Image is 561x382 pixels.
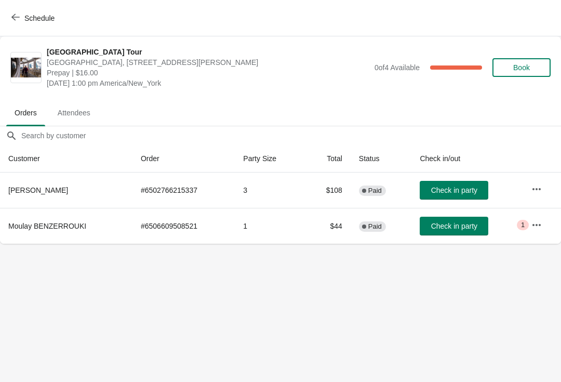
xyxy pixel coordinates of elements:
span: [GEOGRAPHIC_DATA], [STREET_ADDRESS][PERSON_NAME] [47,57,369,68]
span: 0 of 4 Available [375,63,420,72]
span: Orders [6,103,45,122]
img: City Hall Tower Tour [11,58,41,78]
th: Order [132,145,235,173]
span: Schedule [24,14,55,22]
span: 1 [521,221,525,229]
input: Search by customer [21,126,561,145]
span: Check in party [431,186,477,194]
button: Check in party [420,181,488,200]
span: [DATE] 1:00 pm America/New_York [47,78,369,88]
td: $108 [304,173,350,208]
span: Book [513,63,530,72]
span: [PERSON_NAME] [8,186,68,194]
span: Prepay | $16.00 [47,68,369,78]
th: Total [304,145,350,173]
button: Check in party [420,217,488,235]
td: 3 [235,173,304,208]
span: Check in party [431,222,477,230]
button: Schedule [5,9,63,28]
span: Attendees [49,103,99,122]
td: $44 [304,208,350,244]
td: # 6506609508521 [132,208,235,244]
td: 1 [235,208,304,244]
td: # 6502766215337 [132,173,235,208]
th: Party Size [235,145,304,173]
button: Book [492,58,551,77]
th: Check in/out [411,145,523,173]
span: [GEOGRAPHIC_DATA] Tour [47,47,369,57]
span: Paid [368,222,382,231]
th: Status [351,145,412,173]
span: Paid [368,187,382,195]
span: Moulay BENZERROUKI [8,222,86,230]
